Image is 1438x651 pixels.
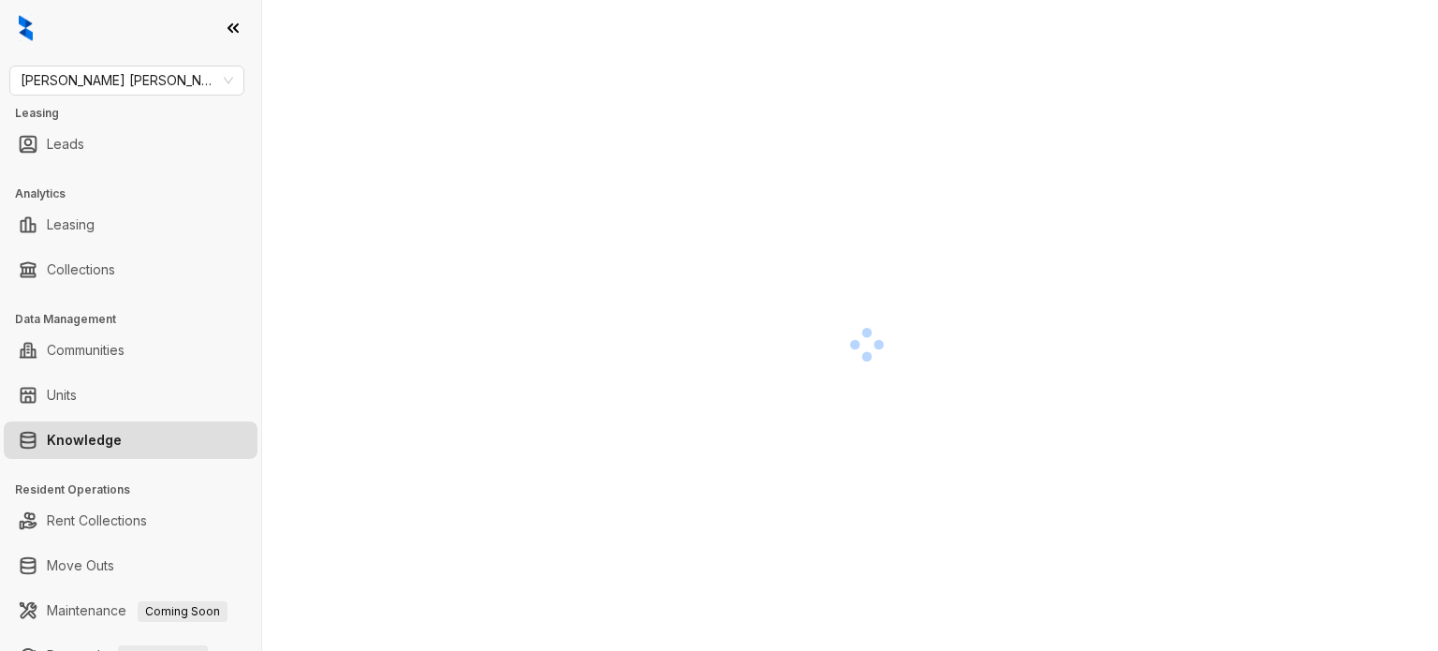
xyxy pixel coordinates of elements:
a: Knowledge [47,422,122,459]
a: Rent Collections [47,502,147,540]
h3: Analytics [15,185,261,202]
a: Units [47,377,77,414]
a: Collections [47,251,115,289]
li: Move Outs [4,547,257,584]
h3: Leasing [15,105,261,122]
span: Gates Hudson [21,67,233,95]
li: Leasing [4,206,257,244]
a: Leads [47,126,84,163]
img: logo [19,15,33,41]
li: Communities [4,332,257,369]
li: Rent Collections [4,502,257,540]
a: Leasing [47,206,95,244]
li: Leads [4,126,257,163]
li: Knowledge [4,422,257,459]
a: Move Outs [47,547,114,584]
li: Units [4,377,257,414]
h3: Data Management [15,311,261,328]
a: Communities [47,332,125,369]
li: Maintenance [4,592,257,629]
li: Collections [4,251,257,289]
h3: Resident Operations [15,481,261,498]
span: Coming Soon [138,601,227,622]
